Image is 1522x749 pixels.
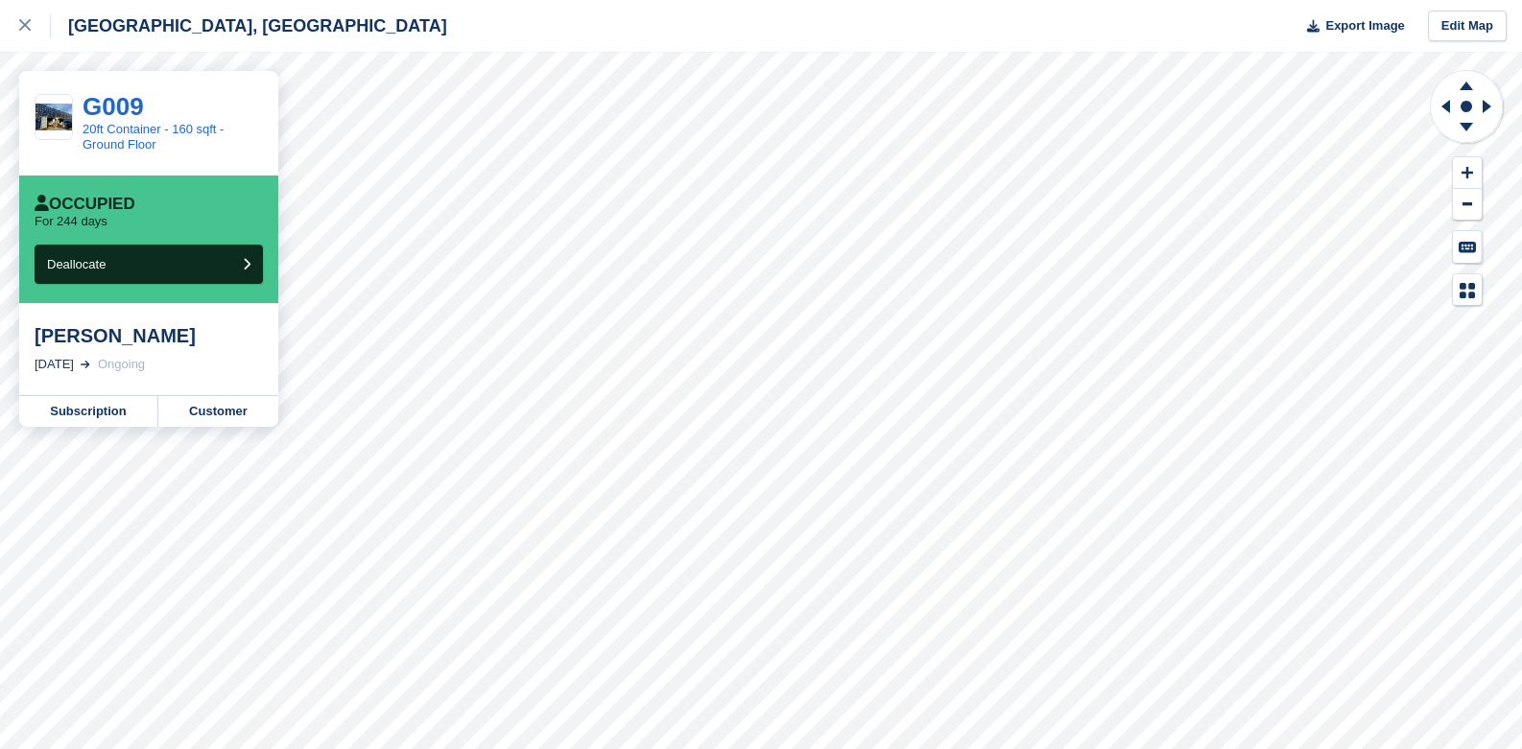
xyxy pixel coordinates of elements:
a: G009 [83,92,144,121]
a: 20ft Container - 160 sqft - Ground Floor [83,122,224,152]
div: Occupied [35,195,135,214]
a: Edit Map [1428,11,1507,42]
button: Keyboard Shortcuts [1453,231,1482,263]
div: [GEOGRAPHIC_DATA], [GEOGRAPHIC_DATA] [51,14,447,37]
div: [DATE] [35,355,74,374]
span: Deallocate [47,257,106,271]
button: Zoom In [1453,157,1482,189]
img: 20ft%20Ground%20v10%20Generated%20Image%20September%2026,%202025%20-%204_21PM.png [36,104,72,130]
img: arrow-right-light-icn-cde0832a797a2874e46488d9cf13f60e5c3a73dbe684e267c42b8395dfbc2abf.svg [81,361,90,368]
div: [PERSON_NAME] [35,324,263,347]
div: Ongoing [98,355,145,374]
a: Customer [158,396,278,427]
p: For 244 days [35,214,107,229]
button: Zoom Out [1453,189,1482,221]
button: Map Legend [1453,274,1482,306]
button: Export Image [1296,11,1405,42]
span: Export Image [1325,16,1404,35]
a: Subscription [19,396,158,427]
button: Deallocate [35,245,263,284]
